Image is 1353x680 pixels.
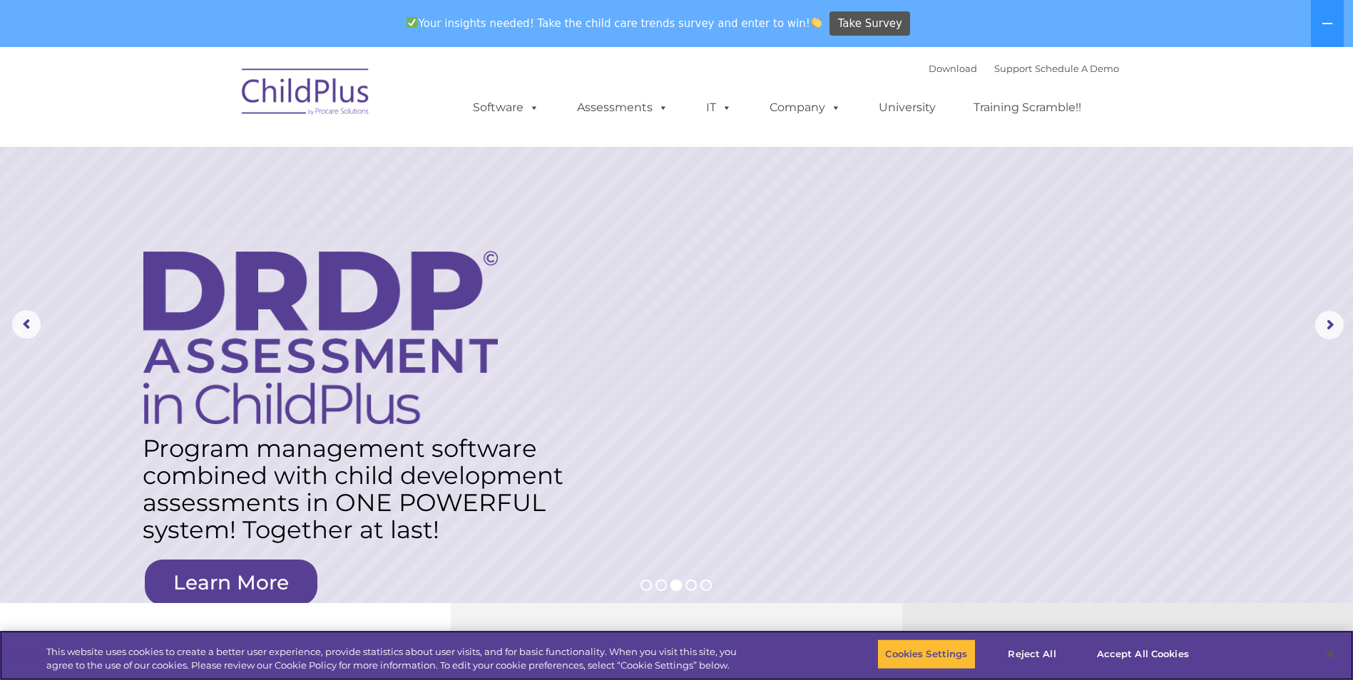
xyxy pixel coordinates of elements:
[143,251,498,424] img: DRDP Assessment in ChildPlus
[829,11,910,36] a: Take Survey
[198,94,242,105] span: Last name
[988,639,1077,669] button: Reject All
[143,435,576,543] rs-layer: Program management software combined with child development assessments in ONE POWERFUL system! T...
[235,58,377,130] img: ChildPlus by Procare Solutions
[877,639,975,669] button: Cookies Settings
[145,560,317,605] a: Learn More
[1314,638,1346,669] button: Close
[407,17,417,28] img: ✅
[838,11,902,36] span: Take Survey
[959,93,1096,122] a: Training Scramble!!
[929,63,977,74] a: Download
[994,63,1032,74] a: Support
[811,17,822,28] img: 👏
[692,93,746,122] a: IT
[1089,639,1197,669] button: Accept All Cookies
[864,93,950,122] a: University
[1035,63,1119,74] a: Schedule A Demo
[563,93,683,122] a: Assessments
[755,93,855,122] a: Company
[459,93,553,122] a: Software
[929,63,1119,74] font: |
[46,645,744,673] div: This website uses cookies to create a better user experience, provide statistics about user visit...
[198,153,259,163] span: Phone number
[401,9,828,37] span: Your insights needed! Take the child care trends survey and enter to win!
